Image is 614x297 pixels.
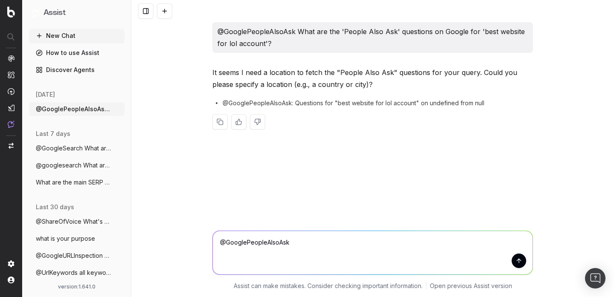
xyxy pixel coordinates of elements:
[223,99,484,107] span: @GooglePeopleAlsoAsk: Questions for "best website for lol account" on undefined from null
[217,26,528,49] p: @GooglePeopleAlsoAsk What are the 'People Also Ask' questions on Google for 'best website for lol...
[29,215,125,228] button: @ShareOfVoice What's our share of voice
[200,70,208,78] img: Botify assist logo
[29,63,125,77] a: Discover Agents
[36,217,111,226] span: @ShareOfVoice What's our share of voice
[430,282,512,290] a: Open previous Assist version
[36,105,111,113] span: @GooglePeopleAlsoAsk What are the 'Peopl
[8,277,14,283] img: My account
[8,104,14,111] img: Studio
[32,7,121,19] button: Assist
[29,29,125,43] button: New Chat
[212,66,533,90] p: It seems I need a location to fetch the "People Also Ask" questions for your query. Could you ple...
[36,161,111,170] span: @googlesearch What are the main SERP fea
[29,102,125,116] button: @GooglePeopleAlsoAsk What are the 'Peopl
[8,88,14,95] img: Activation
[585,268,605,288] div: Open Intercom Messenger
[32,9,40,17] img: Assist
[43,7,66,19] h1: Assist
[7,6,15,17] img: Botify logo
[29,159,125,172] button: @googlesearch What are the main SERP fea
[36,130,70,138] span: last 7 days
[36,178,111,187] span: What are the main SERP features for 'how
[36,268,111,277] span: @UrlKeywords all keywords for this URL
[213,231,533,274] textarea: @GooglePeopleAlsoAsk
[8,55,14,62] img: Analytics
[234,282,423,290] p: Assist can make mistakes. Consider checking important information.
[8,260,14,267] img: Setting
[36,251,111,260] span: @GoogleURLInspection [URL]
[29,232,125,245] button: what is your purpose
[8,71,14,78] img: Intelligence
[29,266,125,280] button: @UrlKeywords all keywords for this URL
[29,176,125,189] button: What are the main SERP features for 'how
[36,90,55,99] span: [DATE]
[8,121,14,128] img: Assist
[36,144,111,153] span: @GoogleSearch What are the main SERP fea
[32,283,121,290] div: version: 1.641.0
[29,46,125,60] a: How to use Assist
[9,143,14,149] img: Switch project
[29,249,125,262] button: @GoogleURLInspection [URL]
[36,203,74,211] span: last 30 days
[36,234,95,243] span: what is your purpose
[29,141,125,155] button: @GoogleSearch What are the main SERP fea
